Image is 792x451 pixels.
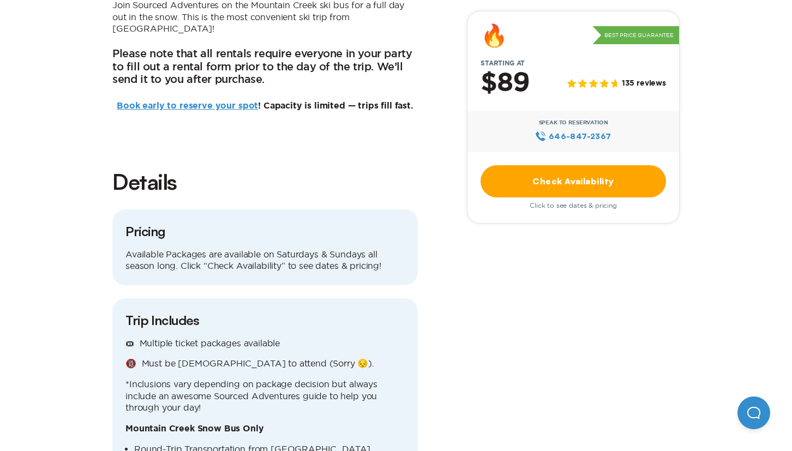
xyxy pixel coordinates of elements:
span: Starting at [467,59,538,67]
b: ! Capacity is limited — trips fill fast. [117,101,413,110]
b: Mountain Creek Snow Bus Only [125,424,264,433]
p: 🎟 Multiple ticket packages available [125,338,405,350]
iframe: Help Scout Beacon - Open [737,396,770,429]
a: Check Availability [481,165,666,197]
h3: Pricing [125,223,405,240]
span: 646‍-847‍-2367 [549,130,611,142]
span: Click to see dates & pricing [530,202,617,209]
span: 135 reviews [622,80,666,89]
h3: Trip Includes [125,311,405,329]
span: Speak to Reservation [539,119,608,126]
h2: $89 [481,69,530,98]
h3: Please note that all rentals require everyone in your party to fill out a rental form prior to th... [112,48,418,87]
p: *Inclusions vary depending on package decision but always include an awesome Sourced Adventures g... [125,378,405,414]
a: Book early to reserve your spot [117,101,258,110]
p: Best Price Guarantee [592,26,679,45]
h2: Details [112,167,418,196]
p: Available Packages are available on Saturdays & Sundays all season long. Click “Check Availabilit... [125,249,405,272]
div: 🔥 [481,25,508,46]
p: 🔞 Must be [DEMOGRAPHIC_DATA] to attend (Sorry 😔). [125,358,405,370]
a: 646‍-847‍-2367 [535,130,611,142]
